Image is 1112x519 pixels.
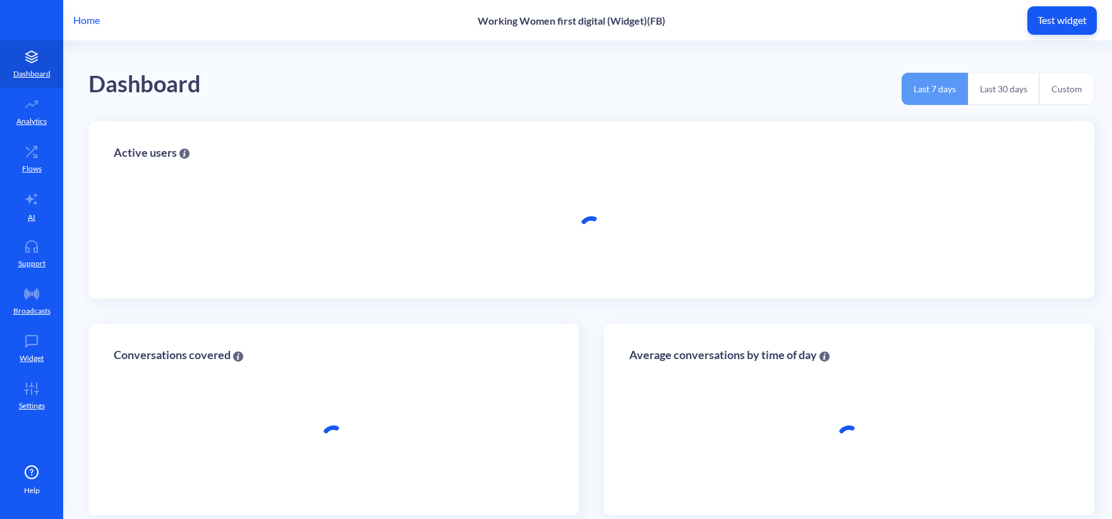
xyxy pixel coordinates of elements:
p: Analytics [16,116,47,127]
p: Settings [19,400,45,412]
p: Test widget [1037,14,1087,27]
button: Test widget [1027,6,1097,35]
div: Conversations covered [114,349,243,361]
p: Flows [22,163,42,174]
div: Average conversations by time of day [629,349,830,361]
p: Widget [20,353,44,364]
p: Broadcasts [13,305,51,317]
p: Dashboard [13,68,51,80]
p: Support [18,258,45,269]
span: Help [24,485,40,496]
button: Last 30 days [968,73,1039,105]
button: Last 7 days [902,73,968,105]
div: Active users [114,147,190,159]
button: Custom [1039,73,1094,105]
p: AI [28,212,35,223]
div: Dashboard [88,66,201,102]
p: Working Women first digital (Widget)(FB) [478,15,665,27]
p: Home [73,13,100,28]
